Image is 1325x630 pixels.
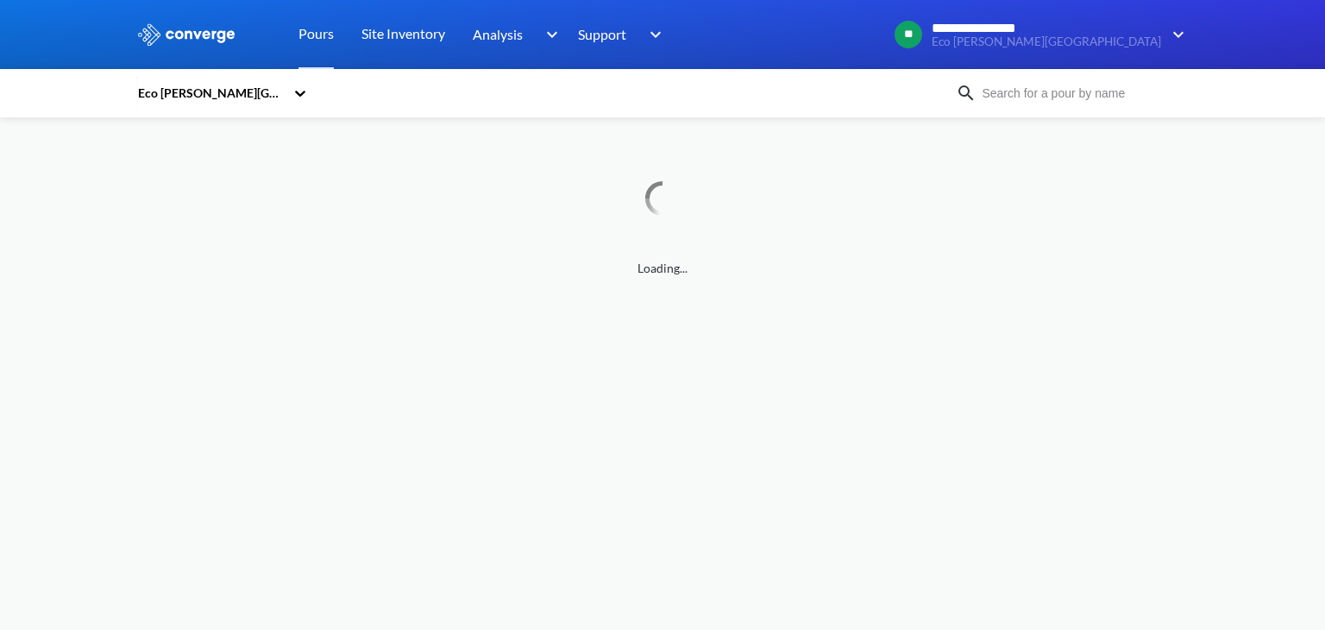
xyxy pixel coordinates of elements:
[1161,24,1189,45] img: downArrow.svg
[136,84,285,103] div: Eco [PERSON_NAME][GEOGRAPHIC_DATA]
[136,259,1189,278] span: Loading...
[473,23,523,45] span: Analysis
[976,84,1185,103] input: Search for a pour by name
[932,35,1161,48] span: Eco [PERSON_NAME][GEOGRAPHIC_DATA]
[136,23,236,46] img: logo_ewhite.svg
[578,23,626,45] span: Support
[956,83,976,104] img: icon-search.svg
[638,24,666,45] img: downArrow.svg
[535,24,562,45] img: downArrow.svg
